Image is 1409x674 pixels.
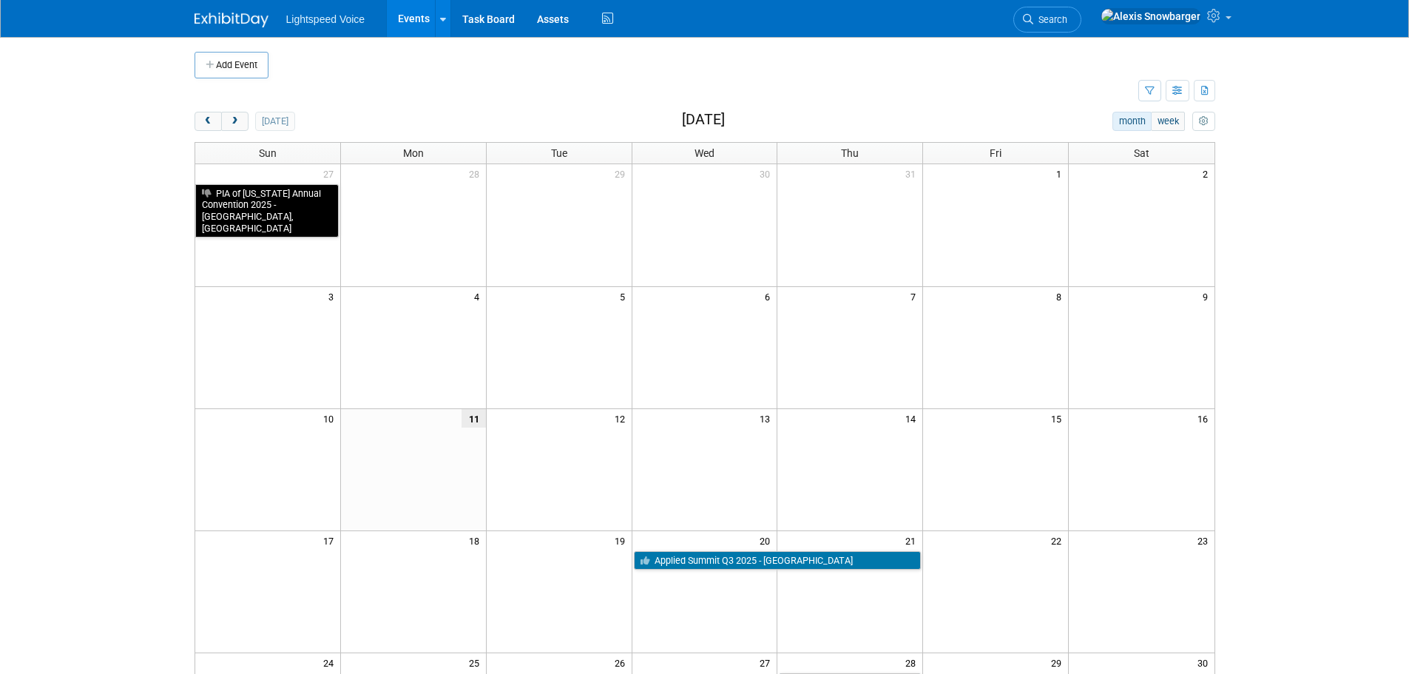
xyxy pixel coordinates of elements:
[327,287,340,306] span: 3
[1112,112,1152,131] button: month
[1033,14,1067,25] span: Search
[195,13,268,27] img: ExhibitDay
[904,531,922,550] span: 21
[1196,531,1214,550] span: 23
[1134,147,1149,159] span: Sat
[682,112,725,128] h2: [DATE]
[1013,7,1081,33] a: Search
[613,653,632,672] span: 26
[286,13,365,25] span: Lightspeed Voice
[467,164,486,183] span: 28
[322,531,340,550] span: 17
[1196,653,1214,672] span: 30
[618,287,632,306] span: 5
[1196,409,1214,428] span: 16
[634,551,922,570] a: Applied Summit Q3 2025 - [GEOGRAPHIC_DATA]
[904,164,922,183] span: 31
[467,531,486,550] span: 18
[403,147,424,159] span: Mon
[1192,112,1214,131] button: myCustomButton
[1055,164,1068,183] span: 1
[613,531,632,550] span: 19
[255,112,294,131] button: [DATE]
[763,287,777,306] span: 6
[195,184,339,238] a: PIA of [US_STATE] Annual Convention 2025 - [GEOGRAPHIC_DATA], [GEOGRAPHIC_DATA]
[473,287,486,306] span: 4
[322,164,340,183] span: 27
[221,112,249,131] button: next
[1199,117,1209,127] i: Personalize Calendar
[551,147,567,159] span: Tue
[990,147,1001,159] span: Fri
[758,531,777,550] span: 20
[467,653,486,672] span: 25
[322,653,340,672] span: 24
[904,409,922,428] span: 14
[1050,409,1068,428] span: 15
[1101,8,1201,24] img: Alexis Snowbarger
[1201,164,1214,183] span: 2
[1055,287,1068,306] span: 8
[259,147,277,159] span: Sun
[613,164,632,183] span: 29
[195,52,268,78] button: Add Event
[909,287,922,306] span: 7
[1050,531,1068,550] span: 22
[1201,287,1214,306] span: 9
[1151,112,1185,131] button: week
[613,409,632,428] span: 12
[758,653,777,672] span: 27
[1050,653,1068,672] span: 29
[758,164,777,183] span: 30
[758,409,777,428] span: 13
[841,147,859,159] span: Thu
[904,653,922,672] span: 28
[322,409,340,428] span: 10
[195,112,222,131] button: prev
[462,409,486,428] span: 11
[695,147,714,159] span: Wed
